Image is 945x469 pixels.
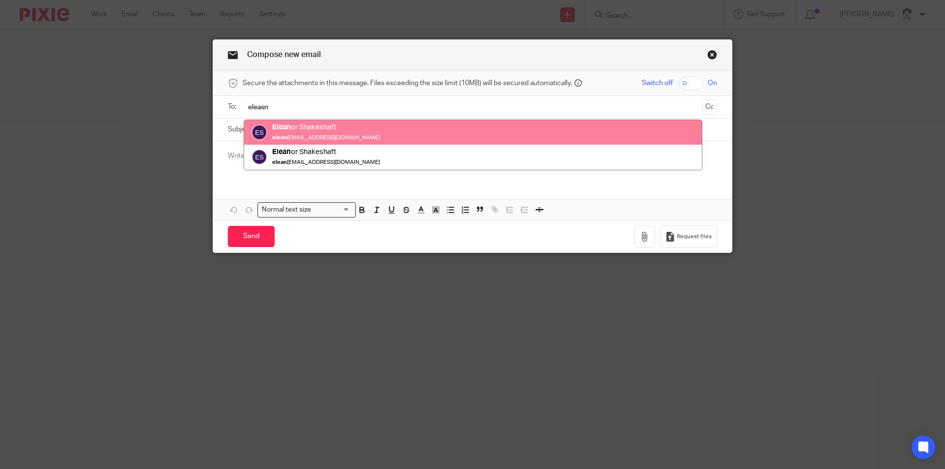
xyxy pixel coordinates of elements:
[272,135,380,140] small: [EMAIL_ADDRESS][DOMAIN_NAME]
[243,78,572,88] span: Secure the attachments in this message. Files exceeding the size limit (10MB) will be secured aut...
[272,148,380,157] div: or Shakeshaft
[228,226,275,247] input: Send
[228,125,253,134] label: Subject:
[272,160,287,165] em: elean
[677,233,712,241] span: Request files
[252,125,267,140] img: svg%3E
[272,124,291,131] em: Elean
[252,150,267,165] img: svg%3E
[708,78,717,88] span: On
[272,123,380,132] div: or Shakeshaft
[228,102,239,112] label: To:
[260,205,314,215] span: Normal text size
[247,51,321,59] span: Compose new email
[272,160,380,165] small: [EMAIL_ADDRESS][DOMAIN_NAME]
[707,50,717,63] a: Close this dialog window
[272,149,291,156] em: Elean
[702,100,717,115] button: Cc
[257,202,356,218] div: Search for option
[315,205,350,215] input: Search for option
[272,135,287,140] em: elean
[642,78,673,88] span: Switch off
[660,225,717,248] button: Request files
